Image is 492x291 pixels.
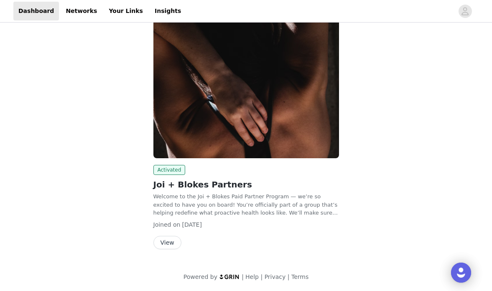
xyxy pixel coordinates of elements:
[153,178,339,191] h2: Joi + Blokes Partners
[451,263,471,283] div: Open Intercom Messenger
[153,236,181,249] button: View
[104,2,148,20] a: Your Links
[291,273,308,280] a: Terms
[153,192,339,217] p: Welcome to the Joi + Blokes Paid Partner Program — we’re so excited to have you on board! You’re ...
[153,221,181,228] span: Joined on
[461,5,469,18] div: avatar
[265,273,286,280] a: Privacy
[288,273,290,280] span: |
[153,19,339,158] img: Joi + Blokes
[150,2,186,20] a: Insights
[242,273,244,280] span: |
[182,221,202,228] span: [DATE]
[61,2,102,20] a: Networks
[153,240,181,246] a: View
[153,165,186,175] span: Activated
[245,273,259,280] a: Help
[184,273,217,280] span: Powered by
[219,274,240,279] img: logo
[13,2,59,20] a: Dashboard
[260,273,263,280] span: |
